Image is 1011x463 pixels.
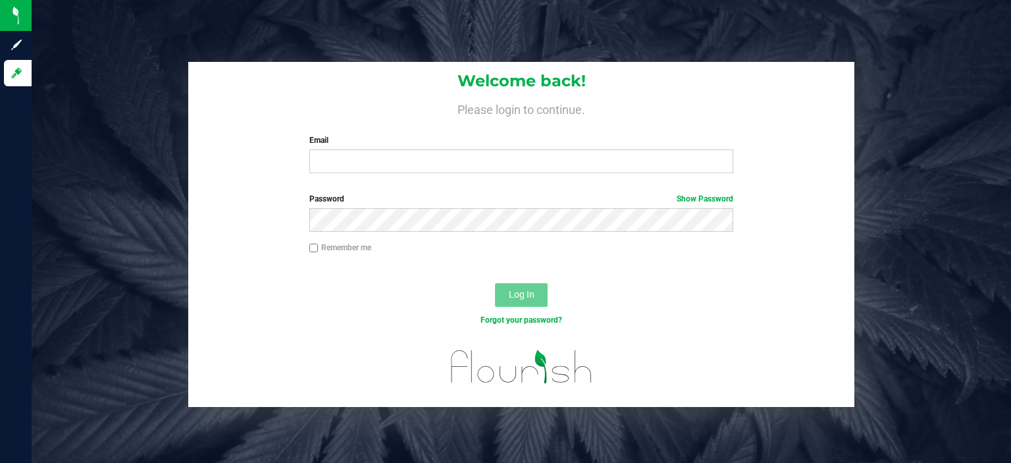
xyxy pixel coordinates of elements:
input: Remember me [309,244,319,253]
inline-svg: Sign up [10,38,23,51]
button: Log In [495,283,548,307]
inline-svg: Log in [10,67,23,80]
h1: Welcome back! [188,72,854,90]
span: Log In [509,289,534,300]
a: Forgot your password? [480,315,562,325]
label: Email [309,134,734,146]
a: Show Password [677,194,733,204]
img: flourish_logo.svg [438,340,605,393]
label: Remember me [309,242,371,254]
h4: Please login to continue. [188,100,854,116]
span: Password [309,194,344,204]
